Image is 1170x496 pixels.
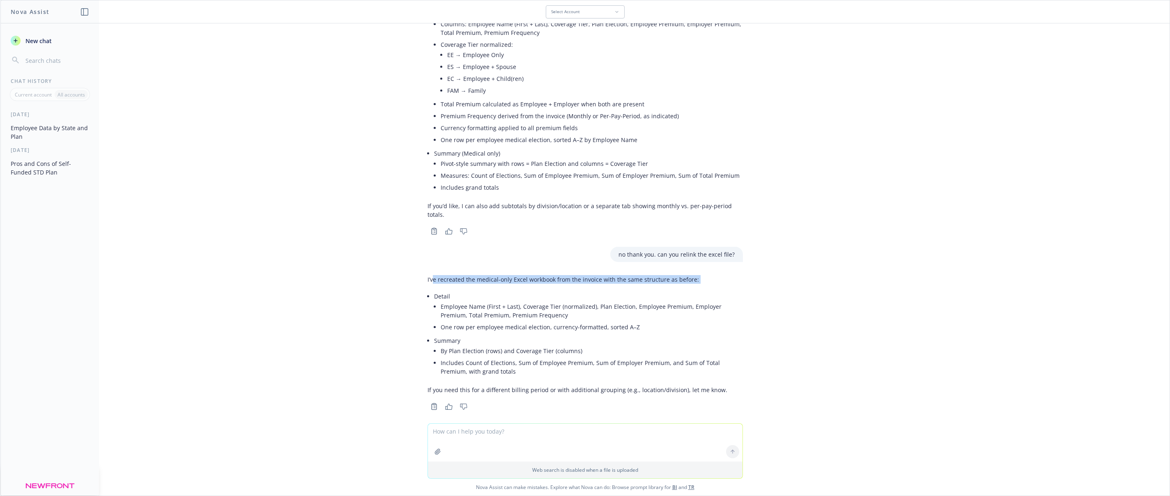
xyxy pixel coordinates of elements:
li: Total Premium calculated as Employee + Employer when both are present [441,98,743,110]
p: If you’d like, I can also add subtotals by division/location or a separate tab showing monthly vs... [428,202,743,219]
button: Select Account [546,5,625,18]
button: Employee Data by State and Plan [7,121,92,143]
li: EC → Employee + Child(ren) [447,73,743,85]
p: Summary [434,336,743,345]
li: Measures: Count of Elections, Sum of Employee Premium, Sum of Employer Premium, Sum of Total Premium [441,170,743,181]
span: Nova Assist can make mistakes. Explore what Nova can do: Browse prompt library for and [4,479,1166,496]
p: Detail [434,292,743,301]
li: Includes Count of Elections, Sum of Employee Premium, Sum of Employer Premium, and Sum of Total P... [441,357,743,377]
li: FAM → Family [447,85,743,96]
input: Search chats [24,55,89,66]
div: [DATE] [1,147,99,154]
p: All accounts [57,91,85,98]
button: Pros and Cons of Self-Funded STD Plan [7,157,92,179]
li: Pivot-style summary with rows = Plan Election and columns = Coverage Tier [441,158,743,170]
li: One row per employee medical election, sorted A–Z by Employee Name [441,134,743,146]
a: TR [688,484,694,491]
button: New chat [7,33,92,48]
li: Coverage Tier normalized: [441,39,743,98]
li: Premium Frequency derived from the invoice (Monthly or Per-Pay-Period, as indicated) [441,110,743,122]
li: One row per employee medical election, currency-formatted, sorted A–Z [441,321,743,333]
p: Web search is disabled when a file is uploaded [433,466,738,473]
p: If you need this for a different billing period or with additional grouping (e.g., location/divis... [428,386,743,394]
li: Employee Name (First + Last), Coverage Tier (normalized), Plan Election, Employee Premium, Employ... [441,301,743,321]
span: New chat [24,37,52,45]
li: ES → Employee + Spouse [447,61,743,73]
button: Thumbs down [457,225,470,237]
p: I’ve recreated the medical-only Excel workbook from the invoice with the same structure as before: [428,275,743,284]
button: Thumbs down [457,401,470,412]
div: [DATE] [1,111,99,118]
div: Chat History [1,78,99,85]
p: no thank you. can you relink the excel file? [618,250,735,259]
li: By Plan Election (rows) and Coverage Tier (columns) [441,345,743,357]
svg: Copy to clipboard [430,227,438,235]
p: Current account [15,91,52,98]
p: Summary (Medical only) [434,149,743,158]
li: Currency formatting applied to all premium fields [441,122,743,134]
a: BI [672,484,677,491]
li: Columns: Employee Name (First + Last), Coverage Tier, Plan Election, Employee Premium, Employer P... [441,18,743,39]
li: EE → Employee Only [447,49,743,61]
h1: Nova Assist [11,7,49,16]
svg: Copy to clipboard [430,403,438,410]
li: Includes grand totals [441,181,743,193]
span: Select Account [551,9,580,14]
